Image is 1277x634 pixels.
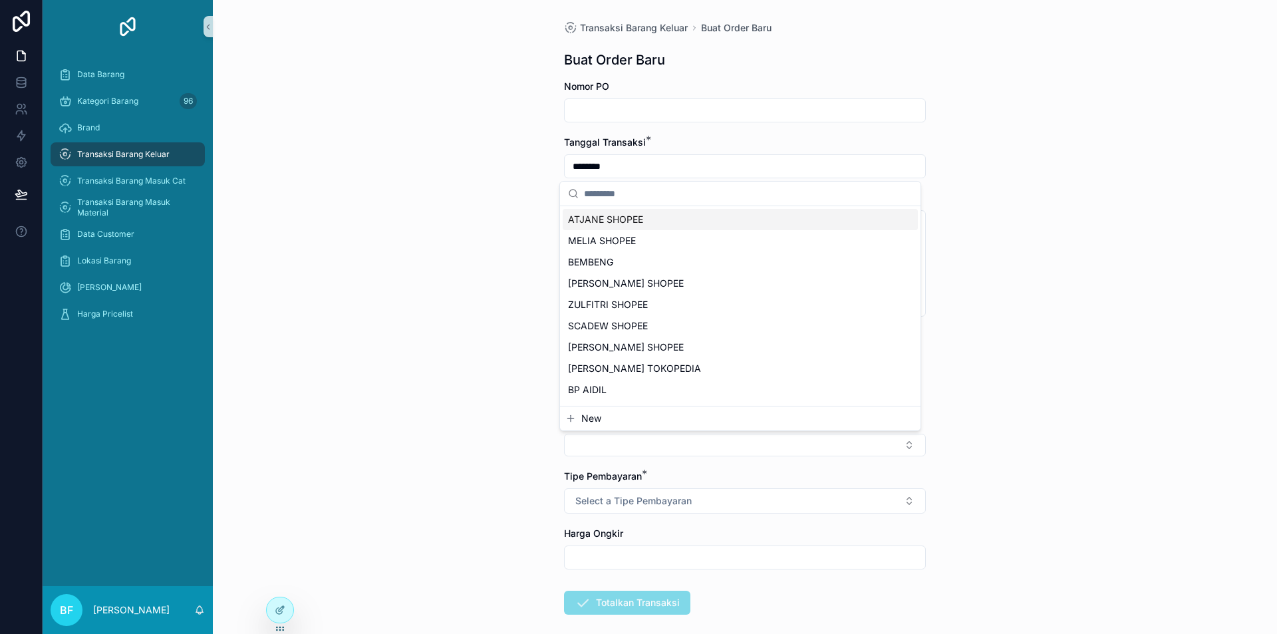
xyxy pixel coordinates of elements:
span: [PERSON_NAME] SHOPEE [568,341,684,354]
img: App logo [117,16,138,37]
span: SCADEW SHOPEE [568,319,648,333]
span: [PERSON_NAME] SHOPEE [568,277,684,290]
span: Brand [77,122,100,133]
a: Brand [51,116,205,140]
span: Transaksi Barang Keluar [580,21,688,35]
span: ATJANE SHOPEE [568,213,643,226]
button: Select Button [564,488,926,514]
div: Suggestions [560,206,921,406]
p: [PERSON_NAME] [93,603,170,617]
button: New [565,412,915,425]
span: Nomor PO [564,80,609,92]
span: MELIA SHOPEE [568,234,636,247]
span: Tanggal Transaksi [564,136,646,148]
a: Kategori Barang96 [51,89,205,113]
a: Data Barang [51,63,205,86]
div: 96 [180,93,197,109]
a: Transaksi Barang Masuk Cat [51,169,205,193]
span: Lokasi Barang [77,255,131,266]
span: Kategori Barang [77,96,138,106]
a: [PERSON_NAME] [51,275,205,299]
a: Data Customer [51,222,205,246]
span: [PERSON_NAME] [77,282,142,293]
a: Transaksi Barang Keluar [51,142,205,166]
span: Transaksi Barang Masuk Cat [77,176,186,186]
span: Harga Ongkir [564,528,623,539]
a: Buat Order Baru [701,21,772,35]
a: Transaksi Barang Masuk Material [51,196,205,220]
a: Lokasi Barang [51,249,205,273]
span: New [581,412,601,425]
button: Select Button [564,434,926,456]
div: scrollable content [43,53,213,343]
span: Data Customer [77,229,134,239]
a: Transaksi Barang Keluar [564,21,688,35]
span: [PERSON_NAME] TOKOPEDIA [568,362,701,375]
span: Select a Tipe Pembayaran [575,494,692,508]
span: Transaksi Barang Masuk Material [77,197,192,218]
h1: Buat Order Baru [564,51,665,69]
span: ZULFITRI SHOPEE [568,298,648,311]
span: Tipe Pembayaran [564,470,642,482]
span: Data Barang [77,69,124,80]
span: BEMBENG [568,255,613,269]
a: Harga Pricelist [51,302,205,326]
span: BP AIDIL [568,383,607,396]
span: BF [60,602,73,618]
span: PT PRADA / MEGAPRO [568,404,670,418]
span: Harga Pricelist [77,309,133,319]
span: Transaksi Barang Keluar [77,149,170,160]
